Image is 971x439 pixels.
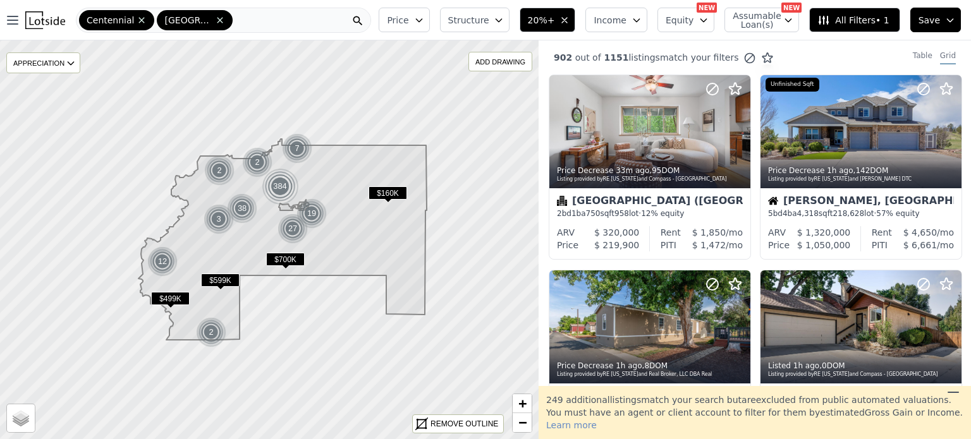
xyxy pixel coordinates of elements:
[910,8,961,32] button: Save
[797,227,851,238] span: $ 1,320,000
[601,52,629,63] span: 1151
[692,227,726,238] span: $ 1,850
[697,3,717,13] div: NEW
[282,133,312,164] div: 7
[266,253,305,266] span: $700K
[204,204,235,234] img: g1.png
[781,3,802,13] div: NEW
[768,361,955,371] div: Listed , 0 DOM
[196,317,226,347] div: 2
[768,239,790,251] div: Price
[539,51,774,64] div: out of listings
[204,204,234,234] div: 3
[557,165,744,176] div: Price Decrease , 95 DOM
[278,213,308,244] div: 27
[594,240,639,250] span: $ 219,900
[940,51,956,64] div: Grid
[528,14,555,27] span: 20%+
[768,196,778,206] img: House
[201,274,240,287] span: $599K
[554,52,572,63] span: 902
[557,208,743,219] div: 2 bd 1 ba sqft lot · 12% equity
[151,292,190,310] div: $499K
[661,226,681,239] div: Rent
[282,133,313,164] img: g1.png
[369,186,407,200] span: $160K
[539,386,971,439] div: 249 additional listing s match your search but are excluded from public automated valuations. You...
[520,8,576,32] button: 20%+
[261,167,299,205] div: 384
[809,8,900,32] button: All Filters• 1
[7,404,35,432] a: Layers
[681,226,743,239] div: /mo
[147,246,178,277] img: g1.png
[872,239,888,251] div: PITI
[768,371,955,378] div: Listing provided by RE [US_STATE] and Compass - [GEOGRAPHIC_DATA]
[379,8,429,32] button: Price
[518,414,527,430] span: −
[261,167,300,205] img: g5.png
[557,239,578,251] div: Price
[296,198,327,229] div: 19
[797,240,851,250] span: $ 1,050,000
[585,8,647,32] button: Income
[661,239,676,251] div: PITI
[87,14,134,27] span: Centennial
[892,226,954,239] div: /mo
[201,274,240,292] div: $599K
[766,78,819,92] div: Unfinished Sqft
[657,8,714,32] button: Equity
[903,240,937,250] span: $ 6,661
[164,14,212,27] span: [GEOGRAPHIC_DATA]-[GEOGRAPHIC_DATA]-[GEOGRAPHIC_DATA]
[594,14,626,27] span: Income
[557,371,744,378] div: Listing provided by RE [US_STATE] and Real Broker, LLC DBA Real
[151,292,190,305] span: $499K
[616,361,642,370] time: 2025-09-19 20:51
[469,52,532,71] div: ADD DRAWING
[768,208,954,219] div: 5 bd 4 ba sqft lot · 57% equity
[557,196,743,208] div: [GEOGRAPHIC_DATA] ([GEOGRAPHIC_DATA])
[557,361,744,371] div: Price Decrease , 8 DOM
[227,193,258,224] img: g1.png
[557,226,575,239] div: ARV
[903,227,937,238] span: $ 4,650
[793,361,819,370] time: 2025-09-19 20:46
[913,51,932,64] div: Table
[204,155,235,186] div: 2
[817,14,889,27] span: All Filters • 1
[660,51,739,64] span: match your filters
[448,14,489,27] span: Structure
[768,165,955,176] div: Price Decrease , 142 DOM
[768,226,786,239] div: ARV
[692,240,726,250] span: $ 1,472
[888,239,954,251] div: /mo
[6,52,80,73] div: APPRECIATION
[513,413,532,432] a: Zoom out
[666,14,693,27] span: Equity
[196,317,227,347] img: g1.png
[549,75,750,260] a: Price Decrease 33m ago,95DOMListing provided byRE [US_STATE]and Compass - [GEOGRAPHIC_DATA]Condom...
[431,418,498,430] div: REMOVE OUTLINE
[557,176,744,183] div: Listing provided by RE [US_STATE] and Compass - [GEOGRAPHIC_DATA]
[296,198,327,229] img: g1.png
[919,14,940,27] span: Save
[25,11,65,29] img: Lotside
[676,239,743,251] div: /mo
[242,147,272,177] div: 2
[760,75,961,260] a: Price Decrease 1h ago,142DOMListing provided byRE [US_STATE]and [PERSON_NAME] DTCUnfinished SqftH...
[594,227,639,238] span: $ 320,000
[797,209,819,218] span: 4,318
[557,196,567,206] img: Condominium
[518,395,527,411] span: +
[147,246,178,277] div: 12
[266,253,305,271] div: $700K
[733,11,773,29] span: Assumable Loan(s)
[440,8,510,32] button: Structure
[872,226,892,239] div: Rent
[546,420,597,430] span: Learn more
[768,196,954,208] div: [PERSON_NAME], [GEOGRAPHIC_DATA]
[513,394,532,413] a: Zoom in
[369,186,407,205] div: $160K
[827,166,853,175] time: 2025-09-19 20:59
[204,155,235,186] img: g1.png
